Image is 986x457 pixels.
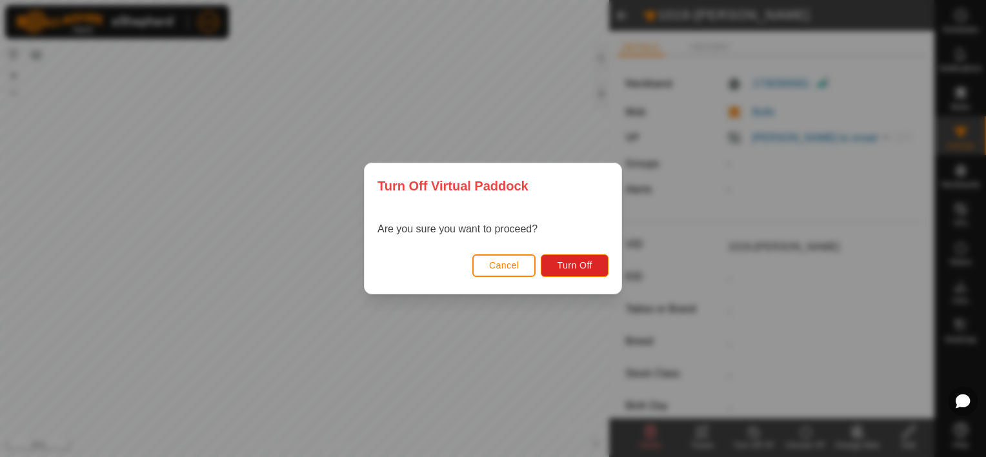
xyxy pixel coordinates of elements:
span: Cancel [489,260,519,270]
span: Turn Off [557,260,592,270]
button: Cancel [472,254,536,277]
span: Turn Off Virtual Paddock [377,176,528,196]
button: Turn Off [541,254,609,277]
p: Are you sure you want to proceed? [377,221,538,237]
